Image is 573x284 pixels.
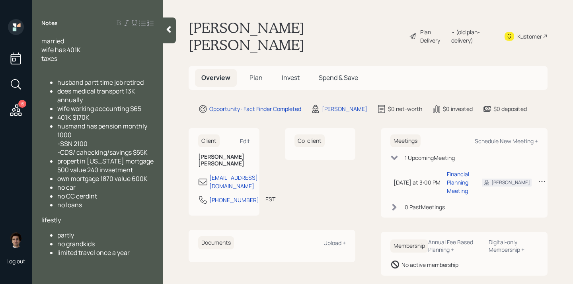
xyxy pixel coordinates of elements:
[209,196,259,204] div: [PHONE_NUMBER]
[443,105,473,113] div: $0 invested
[428,238,482,253] div: Annual Fee Based Planning +
[8,232,24,248] img: harrison-schaefer-headshot-2.png
[265,195,275,203] div: EST
[57,239,95,248] span: no grandkids
[420,28,447,45] div: Plan Delivery
[324,239,346,247] div: Upload +
[319,73,358,82] span: Spend & Save
[489,238,538,253] div: Digital-only Membership +
[57,104,141,113] span: wife working accounting $65
[6,257,25,265] div: Log out
[517,32,542,41] div: Kustomer
[322,105,367,113] div: [PERSON_NAME]
[57,183,76,192] span: no car
[493,105,527,113] div: $0 deposited
[57,248,130,257] span: limited travel once a year
[57,78,144,87] span: husband partt time job retired
[388,105,422,113] div: $0 net-worth
[201,73,230,82] span: Overview
[57,113,90,122] span: 401K $170K
[451,28,494,45] div: • (old plan-delivery)
[189,19,403,53] h1: [PERSON_NAME] [PERSON_NAME]
[57,231,74,239] span: partly
[57,200,82,209] span: no loans
[209,173,258,190] div: [EMAIL_ADDRESS][DOMAIN_NAME]
[57,122,148,157] span: husmand has pension monthly 1000 -SSN 2100 -CDS/ cahecking/savings $55K
[41,216,61,224] span: lifestly
[57,192,97,200] span: no CC cerdint
[57,87,136,104] span: does medical transport 13K annually
[57,157,155,174] span: propert in [US_STATE] mortgage 500 value 240 invsetment
[41,19,58,27] label: Notes
[198,236,234,249] h6: Documents
[41,37,81,63] span: married wife has 401K taxes
[57,174,148,183] span: own mortgage 1870 value 600K
[475,137,538,145] div: Schedule New Meeting +
[249,73,263,82] span: Plan
[294,134,325,148] h6: Co-client
[209,105,301,113] div: Opportunity · Fact Finder Completed
[401,261,458,269] div: No active membership
[198,154,250,167] h6: [PERSON_NAME] [PERSON_NAME]
[282,73,300,82] span: Invest
[394,178,440,187] div: [DATE] at 3:00 PM
[390,134,421,148] h6: Meetings
[447,170,469,195] div: Financial Planning Meeting
[240,137,250,145] div: Edit
[198,134,220,148] h6: Client
[405,154,455,162] div: 1 Upcoming Meeting
[491,179,530,186] div: [PERSON_NAME]
[390,239,428,253] h6: Membership
[18,100,26,108] div: 15
[405,203,445,211] div: 0 Past Meeting s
